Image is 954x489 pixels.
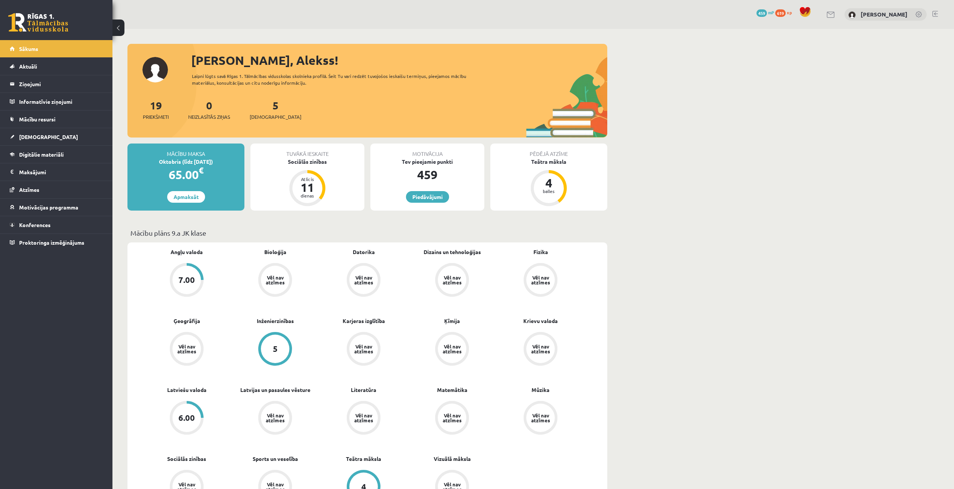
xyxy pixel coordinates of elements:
[434,455,471,463] a: Vizuālā māksla
[523,317,558,325] a: Krievu valoda
[319,401,408,436] a: Vēl nav atzīmes
[10,111,103,128] a: Mācību resursi
[370,166,484,184] div: 459
[176,344,197,354] div: Vēl nav atzīmes
[442,275,463,285] div: Vēl nav atzīmes
[532,386,550,394] a: Mūzika
[353,248,375,256] a: Datorika
[353,413,374,423] div: Vēl nav atzīmes
[538,189,560,193] div: balles
[768,9,774,15] span: mP
[127,158,244,166] div: Oktobris (līdz [DATE])
[10,199,103,216] a: Motivācijas programma
[19,45,38,52] span: Sākums
[171,248,203,256] a: Angļu valoda
[265,413,286,423] div: Vēl nav atzīmes
[353,275,374,285] div: Vēl nav atzīmes
[178,276,195,284] div: 7.00
[191,51,607,69] div: [PERSON_NAME], Alekss!
[130,228,604,238] p: Mācību plāns 9.a JK klase
[861,10,908,18] a: [PERSON_NAME]
[19,116,55,123] span: Mācību resursi
[10,58,103,75] a: Aktuāli
[496,263,585,298] a: Vēl nav atzīmes
[19,186,39,193] span: Atzīmes
[257,317,294,325] a: Inženierzinības
[10,146,103,163] a: Digitālie materiāli
[250,113,301,121] span: [DEMOGRAPHIC_DATA]
[178,414,195,422] div: 6.00
[192,73,480,86] div: Laipni lūgts savā Rīgas 1. Tālmācības vidusskolas skolnieka profilā. Šeit Tu vari redzēt tuvojošo...
[775,9,786,17] span: 619
[142,263,231,298] a: 7.00
[370,144,484,158] div: Motivācija
[530,413,551,423] div: Vēl nav atzīmes
[343,317,385,325] a: Karjeras izglītība
[10,163,103,181] a: Maksājumi
[351,386,376,394] a: Literatūra
[19,239,84,246] span: Proktoringa izmēģinājums
[231,263,319,298] a: Vēl nav atzīmes
[127,166,244,184] div: 65.00
[19,221,51,228] span: Konferences
[408,332,496,367] a: Vēl nav atzīmes
[127,144,244,158] div: Mācību maksa
[253,455,298,463] a: Sports un veselība
[848,11,856,19] img: Alekss Kozlovskis
[10,40,103,57] a: Sākums
[10,234,103,251] a: Proktoringa izmēģinājums
[296,181,319,193] div: 11
[437,386,467,394] a: Matemātika
[408,263,496,298] a: Vēl nav atzīmes
[10,93,103,110] a: Informatīvie ziņojumi
[240,386,310,394] a: Latvijas un pasaules vēsture
[231,401,319,436] a: Vēl nav atzīmes
[346,455,381,463] a: Teātra māksla
[167,386,207,394] a: Latviešu valoda
[408,401,496,436] a: Vēl nav atzīmes
[19,151,64,158] span: Digitālie materiāli
[10,75,103,93] a: Ziņojumi
[188,99,230,121] a: 0Neizlasītās ziņas
[143,113,169,121] span: Priekšmeti
[370,158,484,166] div: Tev pieejamie punkti
[533,248,548,256] a: Fizika
[319,332,408,367] a: Vēl nav atzīmes
[19,163,103,181] legend: Maksājumi
[19,133,78,140] span: [DEMOGRAPHIC_DATA]
[530,275,551,285] div: Vēl nav atzīmes
[19,93,103,110] legend: Informatīvie ziņojumi
[273,345,278,353] div: 5
[10,128,103,145] a: [DEMOGRAPHIC_DATA]
[199,165,204,176] span: €
[490,158,607,166] div: Teātra māksla
[10,216,103,233] a: Konferences
[756,9,767,17] span: 459
[424,248,481,256] a: Dizains un tehnoloģijas
[775,9,795,15] a: 619 xp
[250,99,301,121] a: 5[DEMOGRAPHIC_DATA]
[530,344,551,354] div: Vēl nav atzīmes
[250,158,364,207] a: Sociālās zinības Atlicis 11 dienas
[143,99,169,121] a: 19Priekšmeti
[319,263,408,298] a: Vēl nav atzīmes
[167,455,206,463] a: Sociālās zinības
[8,13,68,32] a: Rīgas 1. Tālmācības vidusskola
[265,275,286,285] div: Vēl nav atzīmes
[444,317,460,325] a: Ķīmija
[538,177,560,189] div: 4
[490,144,607,158] div: Pēdējā atzīme
[188,113,230,121] span: Neizlasītās ziņas
[490,158,607,207] a: Teātra māksla 4 balles
[250,144,364,158] div: Tuvākā ieskaite
[142,401,231,436] a: 6.00
[406,191,449,203] a: Piedāvājumi
[496,332,585,367] a: Vēl nav atzīmes
[250,158,364,166] div: Sociālās zinības
[353,344,374,354] div: Vēl nav atzīmes
[442,413,463,423] div: Vēl nav atzīmes
[10,181,103,198] a: Atzīmes
[19,63,37,70] span: Aktuāli
[787,9,792,15] span: xp
[296,177,319,181] div: Atlicis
